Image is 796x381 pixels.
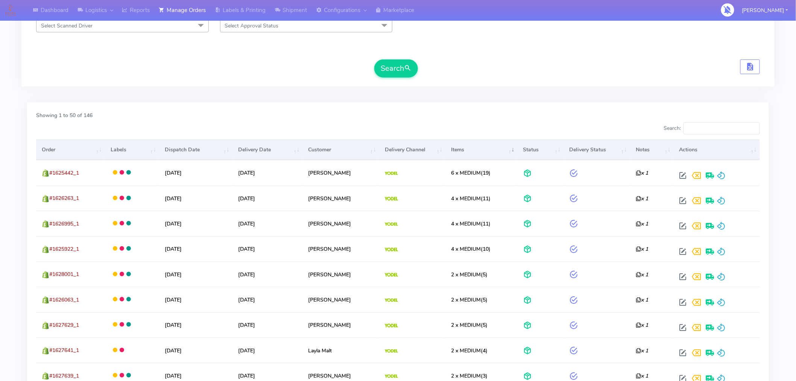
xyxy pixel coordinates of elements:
span: (4) [451,347,488,354]
td: [DATE] [159,236,232,262]
th: Labels: activate to sort column ascending [105,140,159,160]
i: x 1 [636,296,648,303]
th: Notes: activate to sort column ascending [630,140,674,160]
span: Select Scanned Driver [41,22,93,29]
i: x 1 [636,347,648,354]
img: Yodel [385,197,398,201]
th: Delivery Channel: activate to sort column ascending [379,140,446,160]
i: x 1 [636,322,648,329]
td: [PERSON_NAME] [302,160,379,185]
img: Yodel [385,375,398,378]
th: Delivery Status: activate to sort column ascending [564,140,630,160]
td: [DATE] [159,186,232,211]
td: [DATE] [232,262,302,287]
img: Yodel [385,248,398,251]
span: #1626995_1 [49,220,79,227]
span: #1626263_1 [49,195,79,202]
td: [PERSON_NAME] [302,236,379,262]
span: 4 x MEDIUM [451,195,481,202]
td: [DATE] [159,287,232,312]
img: Yodel [385,349,398,353]
img: shopify.png [42,220,49,228]
img: Yodel [385,172,398,175]
span: 2 x MEDIUM [451,271,481,278]
img: shopify.png [42,322,49,329]
span: (5) [451,296,488,303]
img: shopify.png [42,195,49,203]
img: Yodel [385,223,398,226]
span: (3) [451,372,488,379]
button: [PERSON_NAME] [737,3,794,18]
img: Yodel [385,299,398,302]
td: Layla Malt [302,338,379,363]
span: 2 x MEDIUM [451,296,481,303]
i: x 1 [636,271,648,278]
label: Search: [664,122,760,134]
i: x 1 [636,372,648,379]
th: Status: activate to sort column ascending [517,140,564,160]
th: Dispatch Date: activate to sort column ascending [159,140,232,160]
th: Items: activate to sort column ascending [445,140,517,160]
img: shopify.png [42,169,49,177]
td: [PERSON_NAME] [302,262,379,287]
td: [DATE] [159,312,232,338]
th: Order: activate to sort column ascending [36,140,105,160]
span: 2 x MEDIUM [451,322,481,329]
span: (5) [451,271,488,278]
i: x 1 [636,195,648,202]
th: Actions: activate to sort column ascending [674,140,760,160]
td: [DATE] [232,287,302,312]
img: Yodel [385,324,398,328]
i: x 1 [636,245,648,253]
img: shopify.png [42,296,49,304]
td: [DATE] [232,186,302,211]
img: shopify.png [42,347,49,355]
i: x 1 [636,169,648,177]
img: shopify.png [42,372,49,380]
td: [PERSON_NAME] [302,186,379,211]
td: [PERSON_NAME] [302,211,379,236]
span: #1625922_1 [49,245,79,253]
img: Yodel [385,273,398,277]
span: (11) [451,220,491,227]
td: [DATE] [159,160,232,185]
label: Showing 1 to 50 of 146 [36,111,93,119]
span: (5) [451,322,488,329]
span: #1628001_1 [49,271,79,278]
td: [DATE] [159,338,232,363]
td: [DATE] [159,262,232,287]
span: Select Approval Status [225,22,279,29]
span: #1627639_1 [49,372,79,379]
span: #1625442_1 [49,169,79,177]
span: 4 x MEDIUM [451,245,481,253]
span: (10) [451,245,491,253]
span: 2 x MEDIUM [451,347,481,354]
td: [DATE] [232,312,302,338]
td: [DATE] [159,211,232,236]
span: #1627629_1 [49,322,79,329]
th: Delivery Date: activate to sort column ascending [232,140,302,160]
img: shopify.png [42,246,49,253]
img: shopify.png [42,271,49,279]
td: [DATE] [232,160,302,185]
td: [DATE] [232,211,302,236]
input: Search: [684,122,760,134]
span: #1626063_1 [49,296,79,303]
span: 6 x MEDIUM [451,169,481,177]
span: (11) [451,195,491,202]
td: [PERSON_NAME] [302,312,379,338]
td: [DATE] [232,236,302,262]
td: [DATE] [232,338,302,363]
i: x 1 [636,220,648,227]
span: (19) [451,169,491,177]
button: Search [374,59,418,78]
span: 4 x MEDIUM [451,220,481,227]
th: Customer: activate to sort column ascending [302,140,379,160]
span: #1627641_1 [49,347,79,354]
td: [PERSON_NAME] [302,287,379,312]
span: 2 x MEDIUM [451,372,481,379]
